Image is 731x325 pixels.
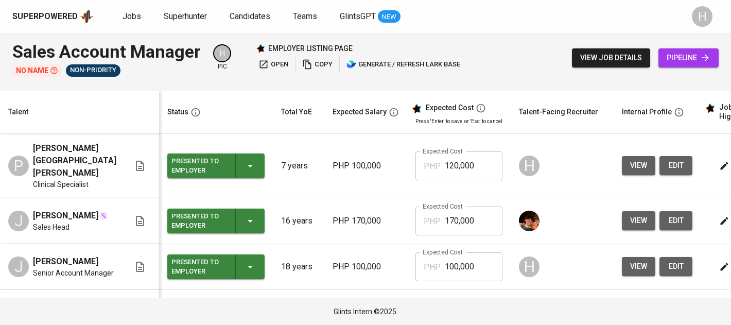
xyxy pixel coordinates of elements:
[256,57,291,73] button: open
[293,11,317,21] span: Teams
[281,261,316,273] p: 18 years
[424,261,441,273] p: PHP
[167,209,265,233] button: Presented to Employer
[346,59,460,71] span: generate / refresh lark base
[705,103,715,113] img: glints_star.svg
[12,11,78,23] div: Superpowered
[171,255,227,278] div: Presented to Employer
[667,52,710,64] span: pipeline
[99,212,108,220] img: magic_wand.svg
[692,6,712,27] div: H
[580,52,642,64] span: view job details
[411,104,422,114] img: glints_star.svg
[622,106,672,118] div: Internal Profile
[519,256,539,277] div: H
[668,214,684,227] span: edit
[622,257,655,276] button: view
[659,257,692,276] button: edit
[519,156,539,176] div: H
[167,153,265,178] button: Presented to Employer
[213,44,231,71] div: pic
[281,160,316,172] p: 7 years
[12,64,62,77] p: No Name
[293,10,319,23] a: Teams
[424,160,441,173] p: PHP
[668,260,684,273] span: edit
[8,156,29,176] div: P
[8,256,29,277] div: J
[268,43,353,54] p: employer listing page
[519,106,598,118] div: Talent-Facing Recruiter
[164,11,207,21] span: Superhunter
[281,106,312,118] div: Total YoE
[167,106,188,118] div: Status
[8,211,29,231] div: J
[424,215,441,228] p: PHP
[333,160,399,172] p: PHP 100,000
[622,211,655,230] button: view
[281,215,316,227] p: 16 years
[66,65,120,75] span: Non-Priority
[622,156,655,175] button: view
[346,59,357,70] img: lark
[340,10,401,23] a: GlintsGPT NEW
[33,142,116,179] span: [PERSON_NAME] [GEOGRAPHIC_DATA][PERSON_NAME]
[658,48,719,67] a: pipeline
[213,44,231,62] div: H
[33,179,89,190] span: Clinical Specialist
[171,155,227,177] div: Presented to Employer
[12,39,201,64] div: Sales Account Manager
[659,156,692,175] button: edit
[300,57,335,73] button: copy
[123,11,141,21] span: Jobs
[415,117,502,125] p: Press 'Enter' to save, or 'Esc' to cancel
[256,44,265,53] img: Glints Star
[378,12,401,22] span: NEW
[630,214,647,227] span: view
[340,11,376,21] span: GlintsGPT
[80,9,94,24] img: app logo
[230,10,272,23] a: Candidates
[519,211,539,231] img: diemas@glints.com
[333,261,399,273] p: PHP 100,000
[171,210,227,232] div: Presented to Employer
[344,57,463,73] button: lark generate / refresh lark base
[630,159,647,172] span: view
[12,9,94,24] a: Superpoweredapp logo
[167,254,265,279] button: Presented to Employer
[33,210,98,222] span: [PERSON_NAME]
[333,106,387,118] div: Expected Salary
[668,159,684,172] span: edit
[302,59,333,71] span: copy
[630,260,647,273] span: view
[8,106,28,118] div: Talent
[123,10,143,23] a: Jobs
[230,11,270,21] span: Candidates
[659,211,692,230] button: edit
[33,255,98,268] span: [PERSON_NAME]
[572,48,650,67] button: view job details
[33,222,69,232] span: Sales Head
[258,59,288,71] span: open
[66,64,120,77] div: Not Responsive
[33,268,114,278] span: Senior Account Manager
[164,10,209,23] a: Superhunter
[426,104,474,113] div: Expected Cost
[333,215,399,227] p: PHP 170,000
